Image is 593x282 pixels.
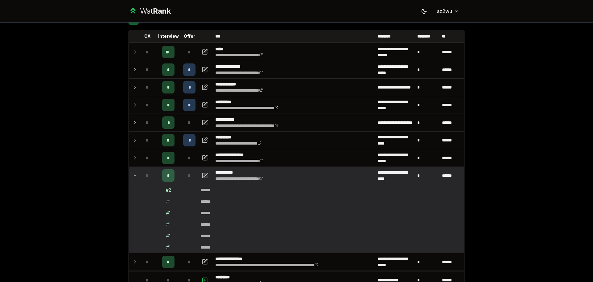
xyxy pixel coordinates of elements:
div: # 1 [166,233,170,239]
div: Wat [140,6,171,16]
div: # 1 [166,198,170,205]
a: WatRank [128,6,171,16]
div: # 1 [166,244,170,250]
button: sz2wu [432,6,465,17]
div: # 1 [166,210,170,216]
span: sz2wu [437,7,452,15]
p: OA [144,33,151,39]
div: # 2 [166,187,171,193]
p: Interview [158,33,179,39]
p: Offer [184,33,195,39]
div: # 1 [166,221,170,228]
span: Rank [153,7,171,15]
